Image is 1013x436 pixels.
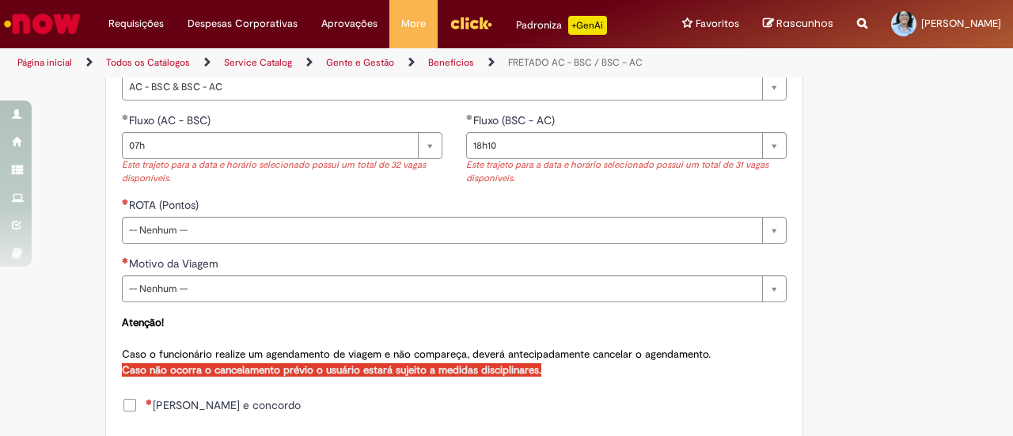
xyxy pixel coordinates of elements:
span: [PERSON_NAME] e concordo [146,397,301,413]
span: Requisições [108,16,164,32]
span: -- Nenhum -- [129,218,754,243]
a: FRETADO AC - BSC / BSC – AC [508,56,643,69]
span: Motivo da Viagem [129,256,222,271]
img: ServiceNow [2,8,83,40]
div: Este trajeto para a data e horário selecionado possui um total de 31 vagas disponíveis. [466,159,787,185]
span: Rascunhos [776,16,833,31]
span: AC - BSC & BSC - AC [129,74,754,100]
a: Gente e Gestão [326,56,394,69]
img: click_logo_yellow_360x200.png [450,11,492,35]
strong: Caso não ocorra o cancelamento prévio o usuário estará sujeito a medidas disciplinares. [122,363,541,377]
span: Despesas Corporativas [188,16,298,32]
span: Fluxo (BSC - AC) [473,113,558,127]
a: Benefícios [428,56,474,69]
a: Todos os Catálogos [106,56,190,69]
span: Caso o funcionário realize um agendamento de viagem e não compareça, deverá antecipadamente cance... [122,316,711,377]
span: Obrigatório Preenchido [122,114,129,120]
span: ROTA (Pontos) [129,198,202,212]
p: +GenAi [568,16,607,35]
span: 18h10 [473,133,754,158]
div: Este trajeto para a data e horário selecionado possui um total de 32 vagas disponíveis. [122,159,442,185]
a: Service Catalog [224,56,292,69]
span: Favoritos [696,16,739,32]
ul: Trilhas de página [12,48,663,78]
a: Rascunhos [763,17,833,32]
span: [PERSON_NAME] [921,17,1001,30]
span: Necessários [122,257,129,263]
span: Obrigatório Preenchido [466,114,473,120]
div: Padroniza [516,16,607,35]
a: Página inicial [17,56,72,69]
span: Necessários [122,199,129,205]
span: Aprovações [321,16,378,32]
strong: Atenção! [122,316,164,329]
span: Fluxo (AC - BSC) [129,113,214,127]
span: Necessários [146,399,153,405]
span: -- Nenhum -- [129,276,754,301]
span: 07h [129,133,410,158]
span: More [401,16,426,32]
